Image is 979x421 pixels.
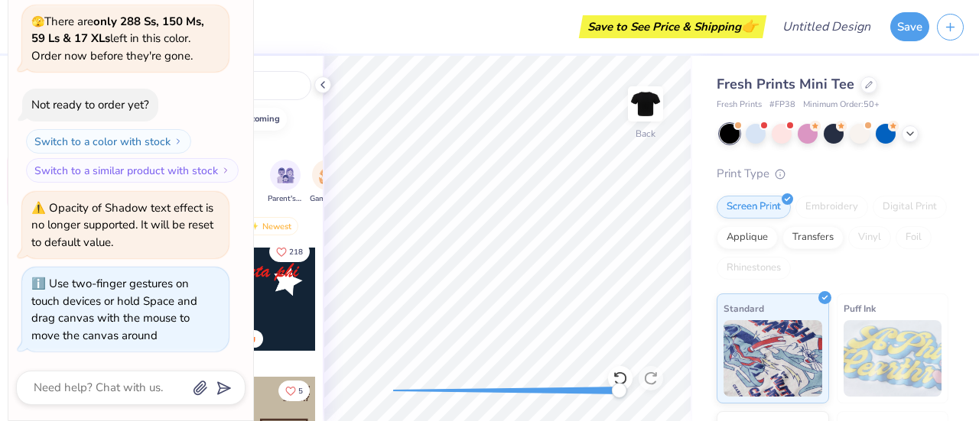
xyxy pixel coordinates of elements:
img: Switch to a color with stock [174,137,183,146]
span: 🫣 [31,15,44,29]
span: Standard [724,300,764,316]
div: Rhinestones [717,257,791,280]
input: Untitled Design [770,11,883,42]
div: Back [636,127,655,141]
button: Switch to a color with stock [26,129,191,154]
div: Newest [240,217,298,235]
span: Minimum Order: 50 + [803,99,880,112]
div: Accessibility label [611,383,626,398]
img: Standard [724,320,822,397]
button: Like [269,241,310,262]
div: Screen Print [717,196,791,219]
div: Foil [896,226,932,249]
span: There are left in this color. Order now before they're gone. [31,14,204,63]
span: Parent's Weekend [268,193,303,205]
button: Save [890,12,929,41]
div: Transfers [782,226,844,249]
span: # FP38 [769,99,795,112]
img: Switch to a similar product with stock [221,166,230,175]
div: Applique [717,226,778,249]
img: Game Day Image [319,167,337,184]
div: Use two-finger gestures on touch devices or hold Space and drag canvas with the mouse to move the... [31,276,197,343]
span: 👉 [741,17,758,35]
div: filter for Game Day [310,160,345,205]
span: Fresh Prints Mini Tee [717,75,854,93]
div: Save to See Price & Shipping [583,15,763,38]
div: Print Type [717,165,948,183]
div: Embroidery [795,196,868,219]
div: filter for Parent's Weekend [268,160,303,205]
img: Parent's Weekend Image [277,167,294,184]
div: Not ready to order yet? [31,97,149,112]
button: filter button [310,160,345,205]
span: Fresh Prints [717,99,762,112]
span: 218 [289,248,303,256]
img: Back [630,89,661,119]
div: Vinyl [848,226,891,249]
img: Puff Ink [844,320,942,397]
div: Digital Print [873,196,947,219]
div: Opacity of Shadow text effect is no longer supported. It will be reset to default value. [31,199,220,251]
button: Switch to a similar product with stock [26,158,239,183]
span: Game Day [310,193,345,205]
button: Like [278,381,310,401]
span: Puff Ink [844,300,876,316]
button: filter button [268,160,303,205]
strong: only 288 Ss, 150 Ms, 59 Ls & 17 XLs [31,14,204,47]
span: 5 [298,387,303,395]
